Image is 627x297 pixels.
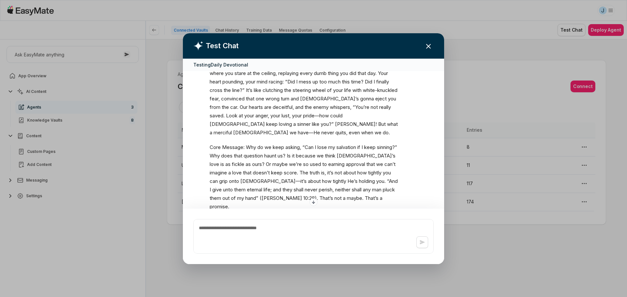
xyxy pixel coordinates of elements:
[229,177,239,186] span: onto
[254,86,261,95] span: like
[210,78,221,86] span: heart
[245,194,258,202] span: hand”
[234,152,242,160] span: that
[302,143,313,152] span: “Can
[328,160,345,169] span: earning
[388,95,396,103] span: you
[387,120,398,128] span: what
[232,160,244,169] span: fickle
[210,103,220,111] span: from
[375,128,381,137] span: we
[193,61,248,68] p: Testing Daily Devotional
[294,186,303,194] span: shall
[292,111,302,120] span: your
[303,194,318,202] span: 10:28).
[372,186,381,194] span: man
[219,177,228,186] span: grip
[330,103,351,111] span: whispers,
[305,186,317,194] span: never
[225,69,233,78] span: you
[246,86,252,95] span: It’s
[253,169,270,177] span: doesn’t
[293,86,311,95] span: steering
[312,86,326,95] span: wheel
[264,152,276,160] span: haunt
[377,143,397,152] span: sinning?”
[284,86,291,95] span: the
[308,177,321,186] span: about
[328,143,335,152] span: my
[290,128,297,137] span: we
[328,78,341,86] span: much
[210,177,218,186] span: can
[289,160,302,169] span: we’re
[282,186,292,194] span: they
[246,143,256,152] span: Why
[291,95,299,103] span: and
[247,69,251,78] span: at
[315,143,316,152] span: I
[210,194,221,202] span: them
[253,69,260,78] span: the
[363,186,371,194] span: any
[224,86,231,95] span: the
[343,169,356,177] span: about
[226,111,237,120] span: Look
[246,78,255,86] span: your
[225,160,231,169] span: as
[317,152,324,160] span: we
[327,86,332,95] span: of
[293,120,296,128] span: a
[256,95,264,103] span: one
[364,143,376,152] span: keep
[334,194,342,202] span: not
[337,152,395,160] span: [DEMOGRAPHIC_DATA]’s
[347,177,358,186] span: He’s
[273,186,281,194] span: and
[269,78,284,86] span: racing:
[255,111,269,120] span: anger,
[313,78,318,86] span: up
[287,152,291,160] span: Is
[352,86,362,95] span: with
[231,194,236,202] span: of
[210,152,220,160] span: Why
[295,103,303,111] span: and
[333,86,343,95] span: your
[297,120,311,128] span: sinner
[246,95,254,103] span: that
[279,120,292,128] span: loving
[319,194,333,202] span: That’s
[273,103,294,111] span: deceitful,
[266,160,271,169] span: Or
[335,128,347,137] span: quits,
[240,103,248,111] span: Our
[244,152,263,160] span: question
[292,152,295,160] span: it
[296,78,297,86] span: I
[357,143,360,152] span: if
[371,103,378,111] span: not
[296,152,315,160] span: because
[210,169,227,177] span: imagine
[335,186,350,194] span: neither
[210,69,224,78] span: where
[363,86,397,95] span: white-knuckled
[284,169,298,177] span: score.
[387,177,398,186] span: “And
[368,169,381,177] span: tightly
[349,128,360,137] span: even
[310,169,320,177] span: truth
[222,143,245,152] span: Message:
[321,169,326,177] span: is,
[374,78,375,86] span: I
[222,78,244,86] span: pounding,
[263,86,283,95] span: clutching
[335,120,377,128] span: [PERSON_NAME]!
[285,78,295,86] span: “Did
[281,95,289,103] span: turn
[378,120,386,128] span: But
[362,143,363,152] span: I
[328,69,339,78] span: thing
[244,111,254,120] span: your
